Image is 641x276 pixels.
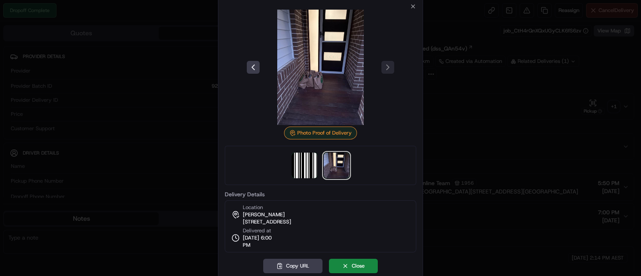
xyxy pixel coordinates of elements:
[263,259,323,273] button: Copy URL
[243,211,285,218] span: [PERSON_NAME]
[329,259,378,273] button: Close
[243,234,280,249] span: [DATE] 6:00 PM
[243,218,291,226] span: [STREET_ADDRESS]
[324,153,349,178] img: photo_proof_of_delivery image
[284,127,357,139] div: Photo Proof of Delivery
[243,204,263,211] span: Location
[225,191,416,197] label: Delivery Details
[292,153,317,178] img: barcode_scan_on_pickup image
[263,10,378,125] img: photo_proof_of_delivery image
[243,227,280,234] span: Delivered at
